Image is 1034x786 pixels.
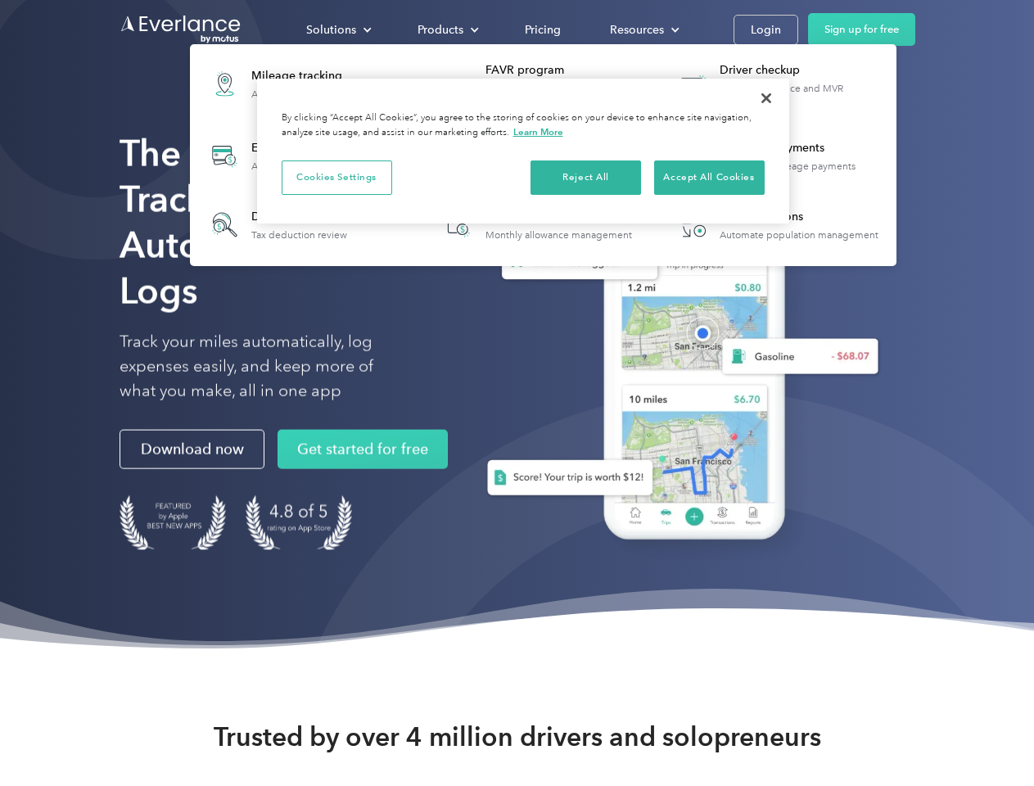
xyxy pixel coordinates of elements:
a: Pricing [508,16,577,44]
div: Solutions [290,16,385,44]
a: Deduction finderTax deduction review [198,198,355,251]
div: Products [418,20,463,40]
div: Mileage tracking [251,68,358,84]
a: Download now [120,430,264,469]
div: Products [401,16,492,44]
img: Badge for Featured by Apple Best New Apps [120,495,226,550]
a: HR IntegrationsAutomate population management [666,198,887,251]
div: Resources [594,16,693,44]
div: Automate population management [720,229,878,241]
a: Go to homepage [120,14,242,45]
div: Privacy [257,79,789,224]
a: Sign up for free [808,13,915,46]
div: Deduction finder [251,209,347,225]
div: Monthly allowance management [485,229,632,241]
a: FAVR programFixed & Variable Rate reimbursement design & management [432,54,654,114]
a: Login [734,15,798,45]
a: Get started for free [278,430,448,469]
div: Cookie banner [257,79,789,224]
div: License, insurance and MVR verification [720,83,887,106]
nav: Products [190,44,896,266]
a: Accountable planMonthly allowance management [432,198,640,251]
div: Pricing [525,20,561,40]
div: Expense tracking [251,140,369,156]
button: Close [748,80,784,116]
div: FAVR program [485,62,653,79]
a: More information about your privacy, opens in a new tab [513,126,563,138]
div: Tax deduction review [251,229,347,241]
img: Everlance, mileage tracker app, expense tracking app [461,156,892,564]
div: Driver checkup [720,62,887,79]
a: Mileage trackingAutomatic mileage logs [198,54,366,114]
div: HR Integrations [720,209,878,225]
img: 4.9 out of 5 stars on the app store [246,495,352,550]
a: Driver checkupLicense, insurance and MVR verification [666,54,888,114]
a: Expense trackingAutomatic transaction logs [198,126,377,186]
div: By clicking “Accept All Cookies”, you agree to the storing of cookies on your device to enhance s... [282,111,765,140]
p: Track your miles automatically, log expenses easily, and keep more of what you make, all in one app [120,330,412,404]
div: Solutions [306,20,356,40]
button: Cookies Settings [282,160,392,195]
button: Reject All [531,160,641,195]
div: Login [751,20,781,40]
div: Automatic transaction logs [251,160,369,172]
button: Accept All Cookies [654,160,765,195]
div: Resources [610,20,664,40]
div: Automatic mileage logs [251,88,358,100]
strong: Trusted by over 4 million drivers and solopreneurs [214,720,821,753]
